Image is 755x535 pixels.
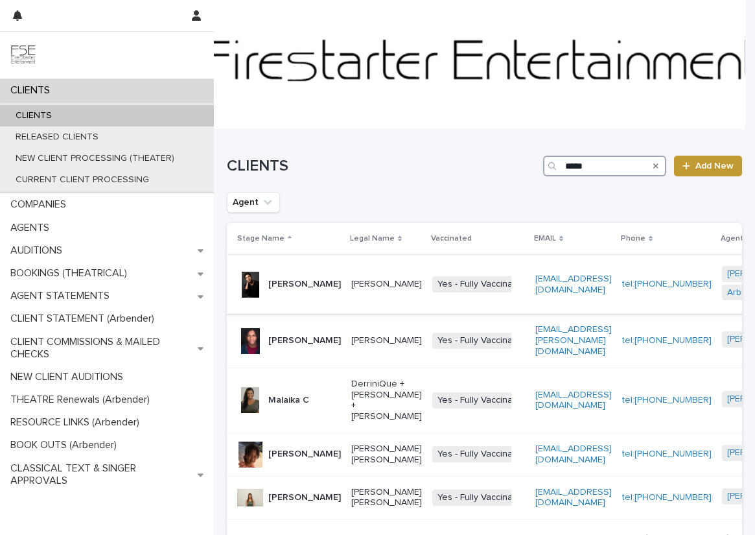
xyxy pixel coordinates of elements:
h1: CLIENTS [227,157,538,176]
p: BOOK OUTS (Arbender) [5,439,127,451]
p: CLIENT COMMISSIONS & MAILED CHECKS [5,336,198,361]
button: Agent [227,192,280,213]
p: [PERSON_NAME] [351,335,422,346]
p: [PERSON_NAME] [268,335,341,346]
p: AUDITIONS [5,244,73,257]
p: THEATRE Renewals (Arbender) [5,394,160,406]
span: Yes - Fully Vaccinated [432,446,531,462]
a: tel:[PHONE_NUMBER] [622,336,712,345]
p: CLIENTS [5,84,60,97]
a: [EMAIL_ADDRESS][DOMAIN_NAME] [535,488,612,508]
a: tel:[PHONE_NUMBER] [622,396,712,405]
a: tel:[PHONE_NUMBER] [622,449,712,458]
p: CLIENTS [5,110,62,121]
a: [EMAIL_ADDRESS][DOMAIN_NAME] [535,274,612,294]
a: tel:[PHONE_NUMBER] [622,279,712,289]
p: [PERSON_NAME] [PERSON_NAME] [351,487,422,509]
p: BOOKINGS (THEATRICAL) [5,267,137,279]
p: CLIENT STATEMENT (Arbender) [5,313,165,325]
a: [EMAIL_ADDRESS][DOMAIN_NAME] [535,390,612,410]
p: Stage Name [237,232,285,246]
p: Agent [721,232,743,246]
p: NEW CLIENT PROCESSING (THEATER) [5,153,185,164]
p: [PERSON_NAME] [268,279,341,290]
p: Vaccinated [431,232,472,246]
p: COMPANIES [5,198,76,211]
a: [EMAIL_ADDRESS][DOMAIN_NAME] [535,444,612,464]
p: [PERSON_NAME] [351,279,422,290]
p: Legal Name [350,232,395,246]
p: [PERSON_NAME] [268,492,341,503]
p: CLASSICAL TEXT & SINGER APPROVALS [5,462,198,487]
p: EMAIL [534,232,556,246]
p: AGENTS [5,222,60,234]
p: RESOURCE LINKS (Arbender) [5,416,150,429]
p: CURRENT CLIENT PROCESSING [5,174,159,185]
p: Phone [621,232,645,246]
span: Add New [695,161,734,171]
span: Yes - Fully Vaccinated [432,392,531,409]
span: Yes - Fully Vaccinated [432,333,531,349]
p: RELEASED CLIENTS [5,132,109,143]
span: Yes - Fully Vaccinated [432,490,531,506]
p: Malaika C [268,395,309,406]
p: [PERSON_NAME] [268,449,341,460]
span: Yes - Fully Vaccinated [432,276,531,292]
p: DerriniQue + [PERSON_NAME] + [PERSON_NAME] [351,379,422,422]
a: Add New [674,156,742,176]
a: [EMAIL_ADDRESS][PERSON_NAME][DOMAIN_NAME] [535,325,612,356]
img: 9JgRvJ3ETPGCJDhvPVA5 [10,42,36,68]
p: AGENT STATEMENTS [5,290,120,302]
p: [PERSON_NAME] [PERSON_NAME] [351,444,422,466]
p: NEW CLIENT AUDITIONS [5,371,134,383]
a: tel:[PHONE_NUMBER] [622,493,712,502]
input: Search [543,156,666,176]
